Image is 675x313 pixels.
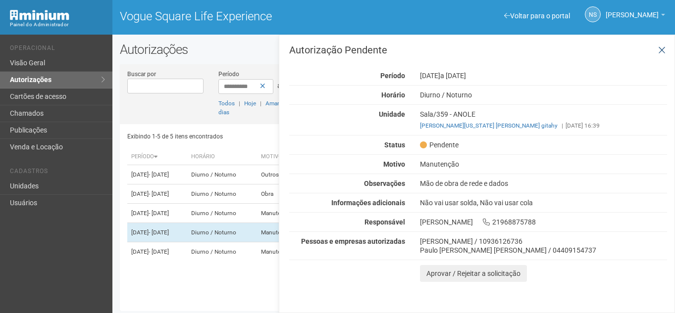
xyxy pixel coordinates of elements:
td: Diurno / Noturno [187,204,257,223]
strong: Responsável [364,218,405,226]
div: Exibindo 1-5 de 5 itens encontrados [127,129,390,144]
button: Aprovar / Rejeitar a solicitação [420,265,527,282]
td: Diurno / Noturno [187,223,257,242]
a: NS [585,6,601,22]
div: Não vai usar solda, Não vai usar cola [413,198,675,207]
strong: Pessoas e empresas autorizadas [301,237,405,245]
a: Hoje [244,100,256,107]
strong: Período [380,72,405,80]
li: Operacional [10,45,105,55]
label: Buscar por [127,70,156,79]
div: Paulo [PERSON_NAME] [PERSON_NAME] / 04409154737 [420,246,667,255]
div: Diurno / Noturno [413,90,675,99]
td: Obra [257,184,311,204]
th: Período [127,149,187,165]
a: Voltar para o portal [504,12,570,20]
div: [PERSON_NAME] 21968875788 [413,218,675,226]
th: Horário [187,149,257,165]
td: Diurno / Noturno [187,242,257,262]
span: - [DATE] [149,248,169,255]
strong: Observações [364,179,405,187]
div: Manutenção [413,160,675,169]
span: a [DATE] [440,72,466,80]
h2: Autorizações [120,42,668,57]
td: Outros [257,165,311,184]
span: - [DATE] [149,190,169,197]
div: Sala/359 - ANOLE [413,110,675,130]
a: [PERSON_NAME][US_STATE] [PERSON_NAME] gitahy [420,122,558,129]
div: Painel do Administrador [10,20,105,29]
h1: Vogue Square Life Experience [120,10,386,23]
div: Mão de obra de rede e dados [413,179,675,188]
span: - [DATE] [149,229,169,236]
a: Amanhã [265,100,287,107]
td: [DATE] [127,165,187,184]
td: [DATE] [127,204,187,223]
td: Diurno / Noturno [187,165,257,184]
span: Pendente [420,140,459,149]
div: [DATE] 16:39 [420,121,667,130]
span: Nicolle Silva [606,1,659,19]
strong: Motivo [383,160,405,168]
span: - [DATE] [149,171,169,178]
td: [DATE] [127,242,187,262]
strong: Horário [381,91,405,99]
td: Manutenção [257,204,311,223]
td: Manutenção [257,242,311,262]
span: | [562,122,563,129]
td: Diurno / Noturno [187,184,257,204]
strong: Unidade [379,110,405,118]
th: Motivo [257,149,311,165]
strong: Status [384,141,405,149]
label: Período [218,70,239,79]
a: Todos [218,100,235,107]
span: a [277,82,281,89]
div: [DATE] [413,71,675,80]
img: Minium [10,10,69,20]
a: [PERSON_NAME] [606,12,665,20]
div: [PERSON_NAME] / 10936126736 [420,237,667,246]
span: - [DATE] [149,210,169,217]
h3: Autorização Pendente [289,45,667,55]
li: Cadastros [10,168,105,178]
td: [DATE] [127,184,187,204]
td: [DATE] [127,223,187,242]
strong: Informações adicionais [331,199,405,207]
span: | [260,100,261,107]
td: Manutenção [257,223,311,242]
span: | [239,100,240,107]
